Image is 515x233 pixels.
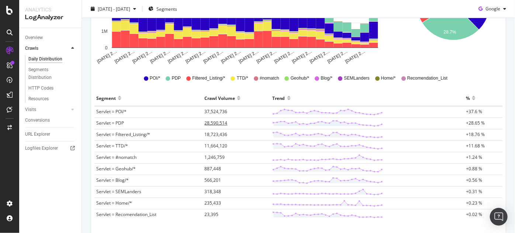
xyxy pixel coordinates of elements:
span: Blog/* [321,75,332,81]
span: +0.23 % [466,200,482,206]
text: 1M [101,29,108,34]
span: +0.31 % [466,188,482,195]
span: Servlet = TTD/* [96,143,128,149]
span: 318,348 [204,188,221,195]
span: +28.65 % [466,120,485,126]
span: Filtered_Listing/* [192,75,225,81]
span: Servlet = POI/* [96,108,127,115]
span: [DATE] - [DATE] [98,6,130,12]
span: 1,246,759 [204,154,225,160]
div: Crawl Volume [204,92,235,104]
span: Servlet = Blog/* [96,177,129,183]
text: 28.7% [443,29,456,35]
span: 887,448 [204,166,221,172]
span: 235,433 [204,200,221,206]
a: Daily Distribution [28,55,76,63]
a: Overview [25,34,76,42]
a: Resources [28,95,76,103]
span: Servlet = Home/* [96,200,132,206]
span: #nomatch [260,75,279,81]
span: Servlet = PDP [96,120,124,126]
a: HTTP Codes [28,84,76,92]
div: URL Explorer [25,131,50,138]
button: [DATE] - [DATE] [88,3,139,15]
span: Servlet = Geohub/* [96,166,136,172]
button: Segments [145,3,180,15]
span: +18.76 % [466,131,485,138]
span: +11.68 % [466,143,485,149]
div: Visits [25,106,36,114]
button: Google [476,3,509,15]
span: 28,590,514 [204,120,227,126]
a: Logfiles Explorer [25,145,76,152]
span: 566,201 [204,177,221,183]
span: Home/* [381,75,396,81]
span: Servlet = SEMLanders [96,188,141,195]
div: Open Intercom Messenger [490,208,508,226]
span: 37,524,736 [204,108,227,115]
span: +1.24 % [466,154,482,160]
span: +0.56 % [466,177,482,183]
span: Geohub/* [291,75,310,81]
span: Google [485,6,500,12]
a: Segments Distribution [28,66,76,81]
a: Crawls [25,45,69,52]
span: +37.6 % [466,108,482,115]
div: Resources [28,95,49,103]
div: HTTP Codes [28,84,53,92]
div: Trend [272,92,285,104]
span: Segments [156,6,177,12]
span: +0.02 % [466,211,482,218]
span: Servlet = Filtered_Listing/* [96,131,150,138]
a: Visits [25,106,69,114]
div: Conversions [25,116,50,124]
a: URL Explorer [25,131,76,138]
span: PDP [172,75,181,81]
span: TTD/* [237,75,248,81]
div: Segment [96,92,116,104]
span: 11,664,120 [204,143,227,149]
span: +0.88 % [466,166,482,172]
span: SEMLanders [344,75,369,81]
div: Segments Distribution [28,66,69,81]
div: Overview [25,34,43,42]
span: Servlet = Recomendation_List [96,211,156,218]
a: Conversions [25,116,76,124]
span: Recomendation_List [407,75,447,81]
div: Analytics [25,6,76,13]
div: % [466,92,470,104]
span: 18,723,436 [204,131,227,138]
div: Logfiles Explorer [25,145,58,152]
span: 23,395 [204,211,218,218]
div: LogAnalyzer [25,13,76,22]
span: POI/* [150,75,160,81]
text: 0 [105,45,108,51]
div: Daily Distribution [28,55,62,63]
div: Crawls [25,45,38,52]
span: Servlet = #nomatch [96,154,136,160]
